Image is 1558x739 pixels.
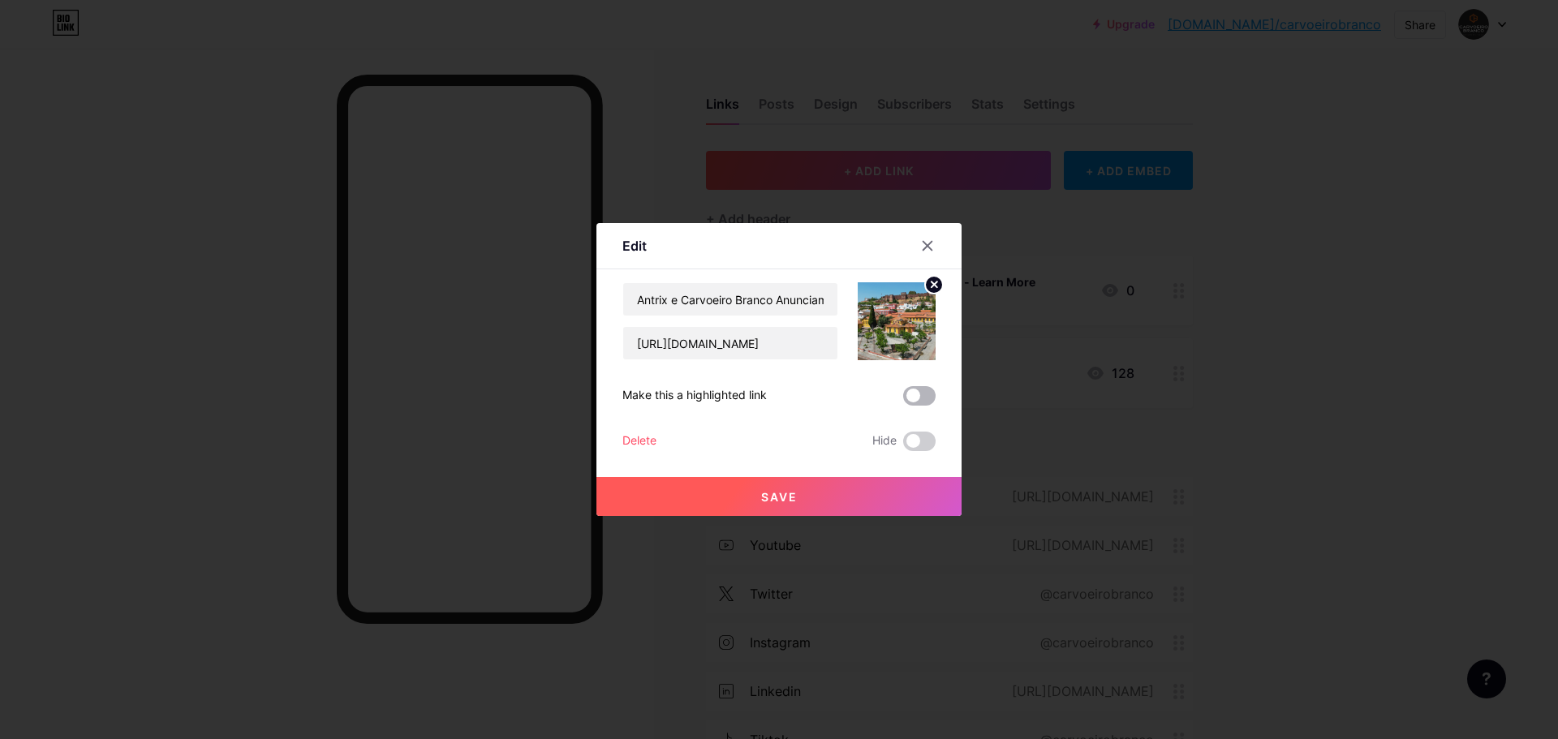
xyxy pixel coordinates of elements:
div: Edit [622,236,647,256]
button: Save [596,477,962,516]
span: Hide [872,432,897,451]
img: link_thumbnail [858,282,936,360]
input: URL [623,327,837,359]
span: Save [761,490,798,504]
div: Delete [622,432,656,451]
div: Make this a highlighted link [622,386,767,406]
input: Title [623,283,837,316]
